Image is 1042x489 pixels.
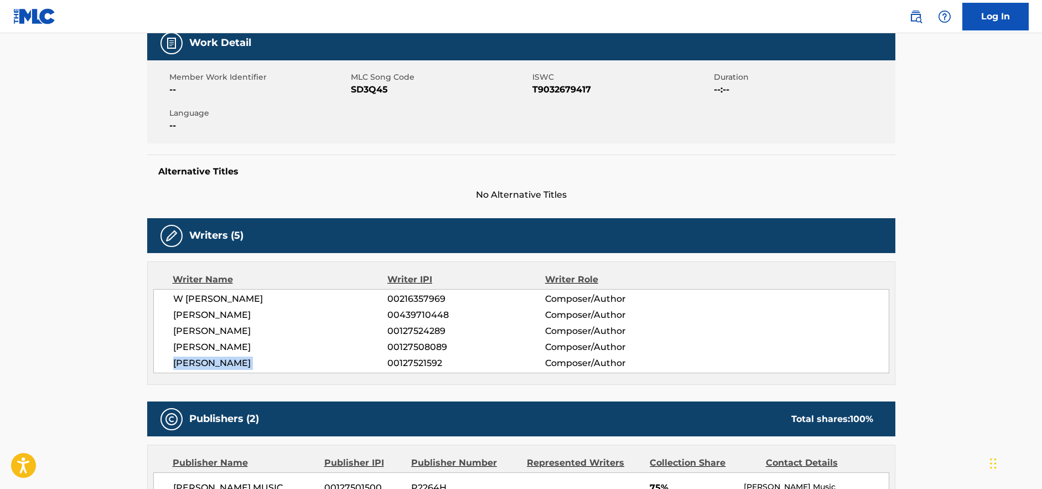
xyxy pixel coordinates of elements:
[173,292,388,306] span: W [PERSON_NAME]
[791,413,873,426] div: Total shares:
[173,325,388,338] span: [PERSON_NAME]
[173,456,316,470] div: Publisher Name
[532,71,711,83] span: ISWC
[351,83,530,96] span: SD3Q45
[650,456,757,470] div: Collection Share
[169,83,348,96] span: --
[545,357,688,370] span: Composer/Author
[545,292,688,306] span: Composer/Author
[147,188,895,202] span: No Alternative Titles
[990,447,997,480] div: Drag
[189,413,259,425] h5: Publishers (2)
[411,456,519,470] div: Publisher Number
[13,8,56,24] img: MLC Logo
[324,456,403,470] div: Publisher IPI
[714,71,893,83] span: Duration
[714,83,893,96] span: --:--
[545,308,688,322] span: Composer/Author
[850,414,873,424] span: 100 %
[545,341,688,354] span: Composer/Author
[387,292,545,306] span: 00216357969
[173,273,388,286] div: Writer Name
[173,357,388,370] span: [PERSON_NAME]
[532,83,711,96] span: T9032679417
[387,308,545,322] span: 00439710448
[173,308,388,322] span: [PERSON_NAME]
[962,3,1029,30] a: Log In
[387,325,545,338] span: 00127524289
[189,37,251,49] h5: Work Detail
[173,341,388,354] span: [PERSON_NAME]
[158,166,884,177] h5: Alternative Titles
[169,119,348,132] span: --
[766,456,873,470] div: Contact Details
[351,71,530,83] span: MLC Song Code
[527,456,641,470] div: Represented Writers
[189,229,243,242] h5: Writers (5)
[387,273,545,286] div: Writer IPI
[909,10,922,23] img: search
[165,413,178,426] img: Publishers
[387,341,545,354] span: 00127508089
[545,325,688,338] span: Composer/Author
[387,357,545,370] span: 00127521592
[165,229,178,243] img: Writers
[934,6,956,28] div: Help
[987,436,1042,489] iframe: Chat Widget
[905,6,927,28] a: Public Search
[165,37,178,50] img: Work Detail
[169,71,348,83] span: Member Work Identifier
[938,10,951,23] img: help
[545,273,688,286] div: Writer Role
[169,107,348,119] span: Language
